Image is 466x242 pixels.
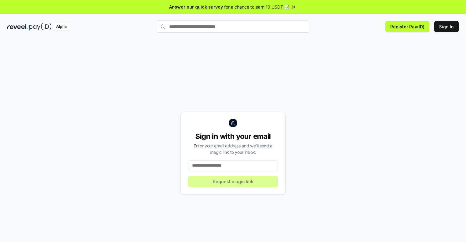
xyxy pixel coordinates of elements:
img: logo_small [229,119,237,127]
div: Sign in with your email [188,132,278,141]
button: Register Pay(ID) [385,21,429,32]
img: reveel_dark [7,23,28,31]
button: Sign In [434,21,459,32]
div: Enter your email address and we’ll send a magic link to your inbox. [188,143,278,155]
span: for a chance to earn 10 USDT 📝 [224,4,289,10]
img: pay_id [29,23,52,31]
div: Alpha [53,23,70,31]
span: Answer our quick survey [169,4,223,10]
